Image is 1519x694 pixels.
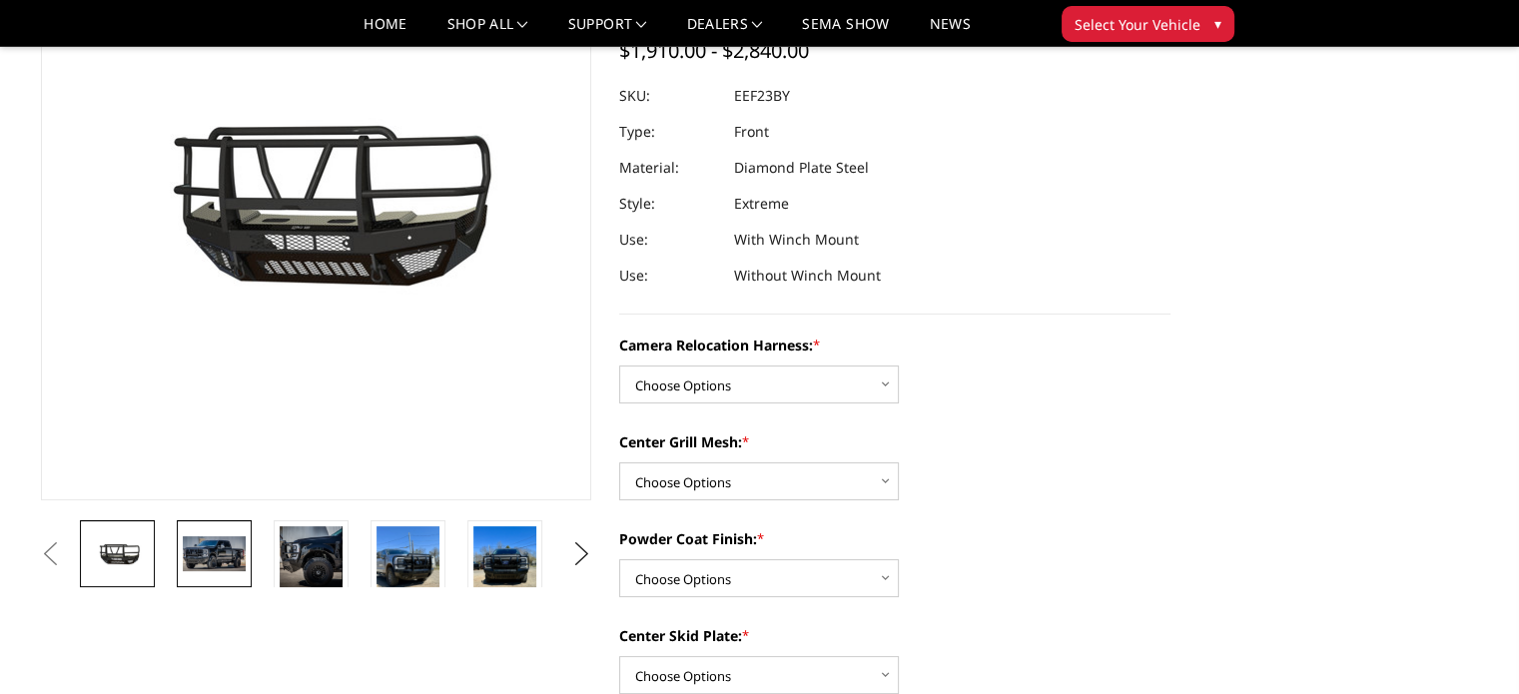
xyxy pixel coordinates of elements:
a: SEMA Show [802,17,889,46]
dd: EEF23BY [734,78,790,114]
label: Powder Coat Finish: [619,528,1170,549]
dd: With Winch Mount [734,222,859,258]
button: Previous [36,539,66,569]
dd: Diamond Plate Steel [734,150,869,186]
a: News [929,17,970,46]
a: Dealers [687,17,763,46]
img: 2023-2025 Ford F250-350 - T2 Series - Extreme Front Bumper (receiver or winch) [183,536,246,570]
label: Center Skid Plate: [619,625,1170,646]
label: Camera Relocation Harness: [619,335,1170,355]
img: 2023-2025 Ford F250-350 - T2 Series - Extreme Front Bumper (receiver or winch) [473,526,536,610]
span: ▾ [1214,13,1221,34]
span: $1,910.00 - $2,840.00 [619,37,809,64]
dt: Material: [619,150,719,186]
span: Select Your Vehicle [1075,14,1200,35]
dt: SKU: [619,78,719,114]
dt: Use: [619,258,719,294]
dt: Use: [619,222,719,258]
dt: Type: [619,114,719,150]
dd: Front [734,114,769,150]
button: Select Your Vehicle [1062,6,1234,42]
img: 2023-2025 Ford F250-350 - T2 Series - Extreme Front Bumper (receiver or winch) [86,536,149,571]
img: 2023-2025 Ford F250-350 - T2 Series - Extreme Front Bumper (receiver or winch) [377,526,439,610]
a: Support [568,17,647,46]
a: shop all [447,17,528,46]
button: Next [566,539,596,569]
a: Home [364,17,406,46]
img: 2023-2025 Ford F250-350 - T2 Series - Extreme Front Bumper (receiver or winch) [280,526,343,589]
dd: Extreme [734,186,789,222]
label: Center Grill Mesh: [619,431,1170,452]
dt: Style: [619,186,719,222]
dd: Without Winch Mount [734,258,881,294]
